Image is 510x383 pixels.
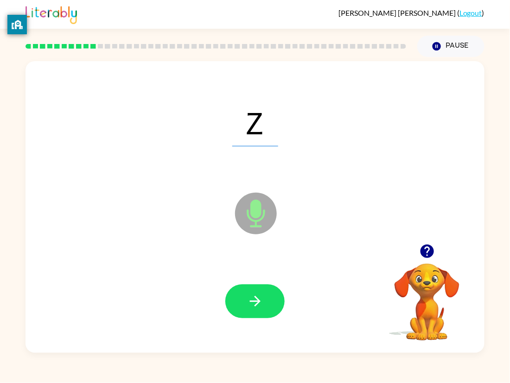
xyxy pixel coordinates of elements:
span: Z [232,98,278,146]
video: Your browser must support playing .mp4 files to use Literably. Please try using another browser. [381,249,473,342]
div: ( ) [338,8,484,17]
img: Literably [25,4,77,24]
button: privacy banner [7,15,27,34]
a: Logout [459,8,482,17]
button: Pause [417,36,484,57]
span: [PERSON_NAME] [PERSON_NAME] [338,8,457,17]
